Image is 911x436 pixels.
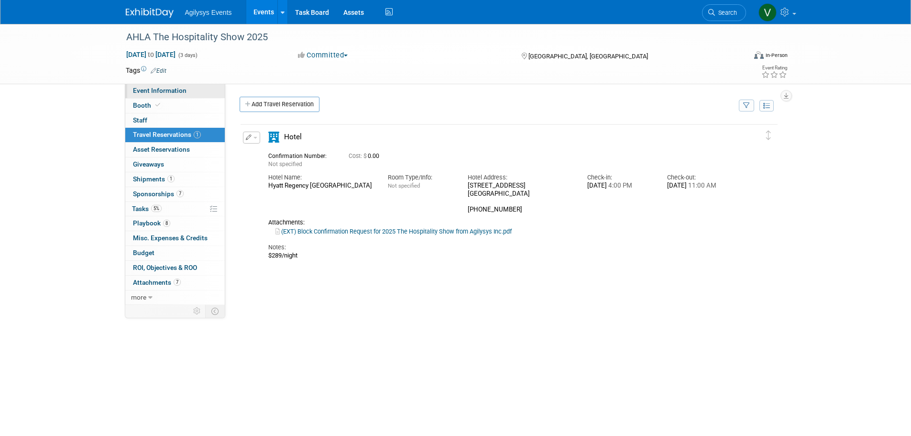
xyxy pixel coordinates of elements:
[125,246,225,260] a: Budget
[125,143,225,157] a: Asset Reservations
[133,175,175,183] span: Shipments
[126,66,166,75] td: Tags
[388,182,420,189] span: Not specified
[761,66,787,70] div: Event Rating
[125,84,225,98] a: Event Information
[132,205,162,212] span: Tasks
[275,228,512,235] a: (EXT) Block Confirmation Request for 2025 The Hospitality Show from Agilysys Inc.pdf
[125,276,225,290] a: Attachments7
[268,243,733,252] div: Notes:
[133,87,187,94] span: Event Information
[126,8,174,18] img: ExhibitDay
[133,249,154,257] span: Budget
[125,216,225,231] a: Playbook8
[133,219,170,227] span: Playbook
[125,261,225,275] a: ROI, Objectives & ROO
[765,52,788,59] div: In-Person
[766,131,771,140] i: Click and drag to move item
[151,205,162,212] span: 5%
[468,182,573,214] div: [STREET_ADDRESS] [GEOGRAPHIC_DATA] [PHONE_NUMBER]
[155,102,160,108] i: Booth reservation complete
[349,153,383,159] span: 0.00
[125,202,225,216] a: Tasks5%
[528,53,648,60] span: [GEOGRAPHIC_DATA], [GEOGRAPHIC_DATA]
[133,160,164,168] span: Giveaways
[133,190,184,198] span: Sponsorships
[690,50,788,64] div: Event Format
[133,116,147,124] span: Staff
[125,172,225,187] a: Shipments1
[587,182,653,190] div: [DATE]
[284,133,302,141] span: Hotel
[702,4,746,21] a: Search
[268,252,733,259] div: $289/night
[133,145,190,153] span: Asset Reservations
[125,231,225,246] a: Misc. Expenses & Credits
[125,157,225,172] a: Giveaways
[295,50,351,60] button: Committed
[131,293,146,301] span: more
[268,173,373,182] div: Hotel Name:
[468,173,573,182] div: Hotel Address:
[189,305,206,317] td: Personalize Event Tab Strip
[240,97,319,112] a: Add Travel Reservation
[667,182,733,190] div: [DATE]
[146,51,155,58] span: to
[268,150,334,160] div: Confirmation Number:
[349,153,368,159] span: Cost: $
[133,264,197,271] span: ROI, Objectives & ROO
[167,175,175,182] span: 1
[754,51,764,59] img: Format-Inperson.png
[125,99,225,113] a: Booth
[268,219,733,226] div: Attachments:
[177,52,198,58] span: (3 days)
[743,103,750,109] i: Filter by Traveler
[607,182,632,189] span: 4:00 PM
[176,190,184,197] span: 7
[667,173,733,182] div: Check-out:
[268,132,279,143] i: Hotel
[715,9,737,16] span: Search
[185,9,232,16] span: Agilysys Events
[125,113,225,128] a: Staff
[125,291,225,305] a: more
[388,173,453,182] div: Room Type/Info:
[126,50,176,59] span: [DATE] [DATE]
[123,29,732,46] div: AHLA The Hospitality Show 2025
[163,220,170,227] span: 8
[133,131,201,138] span: Travel Reservations
[758,3,777,22] img: Vaitiare Munoz
[268,182,373,190] div: Hyatt Regency [GEOGRAPHIC_DATA]
[194,131,201,138] span: 1
[133,234,208,242] span: Misc. Expenses & Credits
[125,128,225,142] a: Travel Reservations1
[133,101,162,109] span: Booth
[268,161,302,168] span: Not specified
[687,182,716,189] span: 11:00 AM
[151,67,166,74] a: Edit
[174,279,181,286] span: 7
[125,187,225,201] a: Sponsorships7
[205,305,225,317] td: Toggle Event Tabs
[587,173,653,182] div: Check-in:
[133,279,181,286] span: Attachments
